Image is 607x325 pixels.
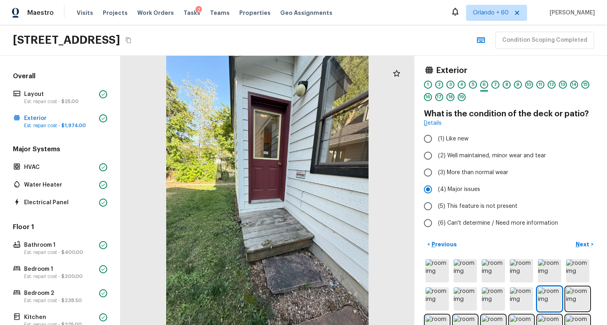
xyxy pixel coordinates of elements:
div: 2 [196,6,202,14]
div: 19 [458,93,466,101]
h4: Exterior [436,65,467,76]
div: 14 [570,81,578,89]
div: 9 [514,81,522,89]
span: (1) Like new [438,135,468,143]
img: room img [538,287,561,311]
img: room img [566,287,589,311]
span: $400.00 [61,250,83,255]
div: 5 [469,81,477,89]
span: Projects [103,9,128,17]
span: Work Orders [137,9,174,17]
div: 8 [503,81,511,89]
img: room img [510,287,533,311]
span: (5) This feature is not present [438,202,517,210]
button: Next> [572,238,597,251]
div: 11 [536,81,544,89]
div: 7 [491,81,499,89]
span: $25.00 [61,99,79,104]
img: room img [482,287,505,311]
span: Teams [210,9,230,17]
div: 4 [458,81,466,89]
span: (3) More than normal wear [438,169,508,177]
p: Bedroom 1 [24,265,96,273]
div: 12 [548,81,556,89]
img: room img [510,259,533,282]
span: (4) Major issues [438,185,480,193]
span: Properties [239,9,271,17]
img: room img [454,259,477,282]
div: 16 [424,93,432,101]
div: 15 [581,81,589,89]
div: 1 [424,81,432,89]
div: 13 [559,81,567,89]
p: Previous [430,240,457,248]
div: 6 [480,81,488,89]
img: room img [538,259,561,282]
p: Layout [24,90,96,98]
span: Maestro [27,9,54,17]
span: (2) Well maintained, minor wear and tear [438,152,546,160]
img: room img [482,259,505,282]
div: 17 [435,93,443,101]
h4: What is the condition of the deck or patio? [424,109,597,119]
h5: Floor 1 [11,223,109,233]
button: Copy Address [123,35,134,45]
div: 10 [525,81,533,89]
div: 18 [446,93,454,101]
span: Geo Assignments [280,9,332,17]
span: $1,974.00 [61,123,86,128]
p: Bedroom 2 [24,289,96,297]
h2: [STREET_ADDRESS] [13,33,120,47]
p: HVAC [24,163,96,171]
a: Details [424,119,442,127]
p: Kitchen [24,313,96,321]
p: Est. repair cost - [24,297,96,304]
div: 3 [446,81,454,89]
p: Electrical Panel [24,199,96,207]
h5: Overall [11,72,109,82]
p: Est. repair cost - [24,273,96,280]
button: <Previous [424,238,460,251]
img: room img [454,287,477,311]
p: Est. repair cost - [24,249,96,256]
img: room img [426,287,449,311]
span: [PERSON_NAME] [546,9,595,17]
img: room img [426,259,449,282]
span: (6) Can't determine / Need more information [438,219,558,227]
h5: Major Systems [11,145,109,155]
p: Next [576,240,591,248]
span: $200.00 [61,274,83,279]
span: $238.50 [61,298,82,303]
span: Tasks [183,10,200,16]
p: Bathroom 1 [24,241,96,249]
span: Visits [77,9,93,17]
p: Exterior [24,114,96,122]
p: Est. repair cost - [24,98,96,105]
img: room img [566,259,589,282]
p: Est. repair cost - [24,122,96,129]
div: 2 [435,81,443,89]
p: Water Heater [24,181,96,189]
span: Orlando + 60 [473,9,509,17]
